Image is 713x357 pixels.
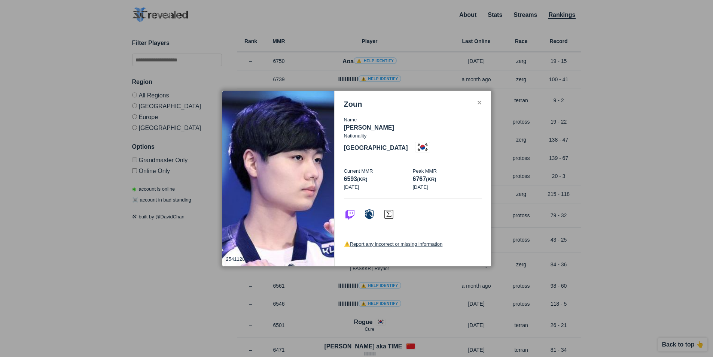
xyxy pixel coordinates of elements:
[413,184,482,191] p: [DATE]
[344,132,367,140] p: Nationality
[344,143,408,152] p: [GEOGRAPHIC_DATA]
[344,116,482,124] p: Name
[350,241,443,247] a: Report any incorrect or missing information
[383,208,395,220] img: icon-aligulac.ac4eb113.svg
[383,215,395,221] a: Visit Aligulac profile
[363,215,375,221] a: Visit Liquidpedia profile
[222,91,335,267] img: 20200415a2d43b9a0b804121e228271f84c23f4c.jpg
[477,100,482,106] div: ✕
[357,176,367,182] span: (kr)
[344,215,356,221] a: Visit Twitch profile
[344,100,362,109] h3: Zoun
[344,123,482,132] p: [PERSON_NAME]
[226,255,245,263] p: 2541128
[363,208,375,220] img: icon-liquidpedia.02c3dfcd.svg
[344,167,413,175] p: Current MMR
[344,240,482,248] p: ⚠️
[426,176,436,182] span: (kr)
[413,167,482,175] p: Peak MMR
[344,184,359,190] span: [DATE]
[413,175,482,184] p: 6767
[344,175,413,184] p: 6593
[344,208,356,220] img: icon-twitch.7daa0e80.svg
